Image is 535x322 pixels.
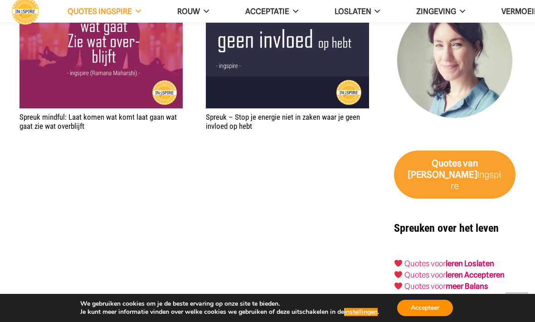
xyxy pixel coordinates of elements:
[80,308,379,316] p: Je kunt meer informatie vinden over welke cookies we gebruiken of deze uitschakelen in de .
[394,259,402,267] img: ❤
[408,158,478,180] strong: van [PERSON_NAME]
[404,259,446,268] a: Quotes voor
[394,282,402,290] img: ❤
[344,308,378,316] button: instellingen
[394,271,402,278] img: ❤
[446,282,488,291] strong: meer Balans
[506,293,528,315] a: Terug naar top
[19,112,177,131] a: Spreuk mindful: Laat komen wat komt laat gaan wat gaat zie wat overblijft
[446,270,505,279] a: leren Accepteren
[397,300,453,316] button: Accepteer
[245,7,289,16] span: Acceptatie
[446,259,494,268] a: leren Loslaten
[335,7,371,16] span: Loslaten
[206,112,360,131] a: Spreuk – Stop je energie niet in zaken waar je geen invloed op hebt
[404,270,446,279] a: Quotes voor
[177,7,200,16] span: ROUW
[432,158,462,169] strong: Quotes
[80,300,379,308] p: We gebruiken cookies om je de beste ervaring op onze site te bieden.
[404,282,488,291] a: Quotes voormeer Balans
[404,293,506,302] a: Quotes voorRust in het hoofd
[394,3,516,124] img: Inge Geertzen - schrijfster Ingspire.nl, markteer en handmassage therapeut
[394,222,499,234] strong: Spreuken over het leven
[416,7,456,16] span: Zingeving
[446,293,506,302] strong: Rust in het hoofd
[394,151,516,199] a: Quotes van [PERSON_NAME]Ingspire
[68,7,132,16] span: QUOTES INGSPIRE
